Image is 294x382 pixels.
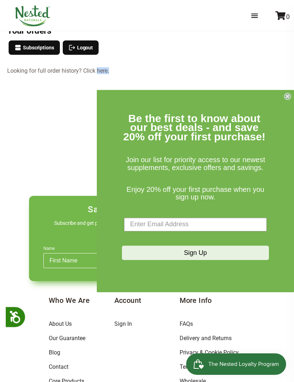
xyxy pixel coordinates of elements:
[275,13,290,20] a: 0
[284,93,291,100] button: Close dialog
[186,353,287,375] iframe: Button to open loyalty program pop-up
[125,156,265,172] span: Join our list for priority access to our newest supplements, exclusive offers and savings.
[77,44,93,52] span: Logout
[49,363,68,370] a: Contact
[124,218,267,231] input: Enter Email Address
[97,90,294,292] div: FLYOUT Form
[43,246,122,253] label: Name
[123,112,266,142] span: Be the first to know about our best deals - and save 20% off your first purchase!
[49,295,114,305] h5: Who We Are
[286,13,290,20] span: 0
[180,349,239,356] a: Privacy & Cookie Policy
[63,40,99,55] button: Logout
[180,295,245,305] h5: More Info
[127,185,264,201] span: Enjoy 20% off your first purchase when you sign up now.
[180,363,229,370] a: Terms & Conditions
[7,68,287,74] a: Looking for full order history? Click here.
[114,320,132,327] a: Sign In
[114,295,180,305] h5: Account
[180,320,193,327] a: FAQs
[49,335,85,342] a: Our Guarantee
[23,44,54,52] span: Subscriptions
[15,5,51,26] img: Nested Naturals
[49,349,60,356] a: Blog
[180,335,232,342] a: Delivery and Returns
[49,320,72,327] a: About Us
[9,40,60,55] button: Subscriptions
[122,246,269,260] button: Sign Up
[43,253,122,268] input: First Name
[51,219,243,234] p: Subscribe and get priority access to our newest supplements and SAVE 20% off your first order!
[88,204,206,214] h4: Save 20% on Your First Order!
